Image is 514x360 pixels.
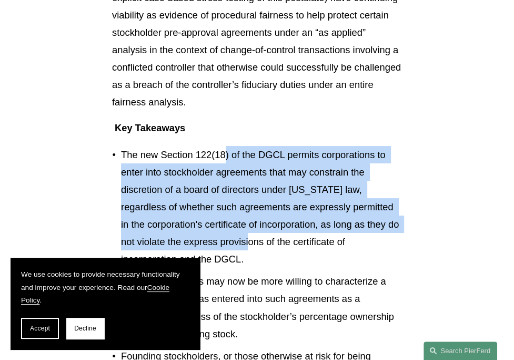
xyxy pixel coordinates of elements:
span: Accept [30,325,50,332]
button: Decline [66,318,104,339]
p: We use cookies to provide necessary functionality and improve your experience. Read our . [21,268,189,307]
p: The new Section 122(18) of the DGCL permits corporations to enter into stockholder agreements tha... [121,146,402,268]
strong: Key Takeaways [115,122,185,133]
a: Search this site [424,342,497,360]
section: Cookie banner [11,258,200,349]
button: Accept [21,318,59,339]
p: [US_STATE] courts may now be more willing to characterize a stockholder who has entered into such... [121,273,402,342]
span: Decline [74,325,96,332]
